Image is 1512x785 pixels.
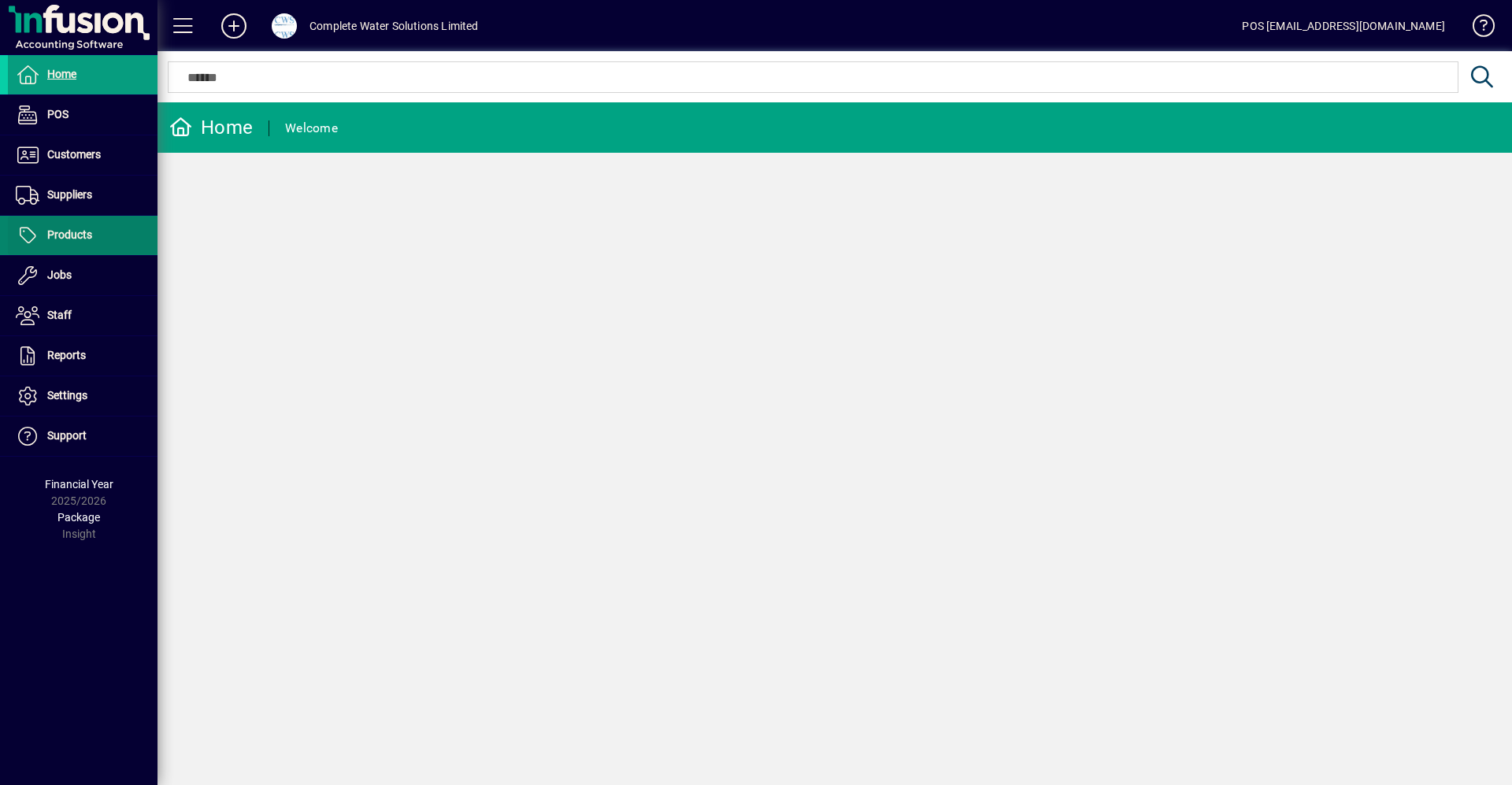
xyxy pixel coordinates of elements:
[309,13,479,39] div: Complete Water Solutions Limited
[47,68,76,80] span: Home
[47,309,72,321] span: Staff
[8,216,157,255] a: Products
[47,228,92,241] span: Products
[209,12,259,40] button: Add
[47,268,72,281] span: Jobs
[169,115,253,140] div: Home
[8,336,157,376] a: Reports
[259,12,309,40] button: Profile
[1461,3,1492,54] a: Knowledge Base
[47,349,86,361] span: Reports
[8,135,157,175] a: Customers
[47,148,101,161] span: Customers
[45,478,113,491] span: Financial Year
[57,511,100,524] span: Package
[47,108,69,120] span: POS
[8,376,157,416] a: Settings
[8,256,157,295] a: Jobs
[47,188,92,201] span: Suppliers
[8,296,157,335] a: Staff
[8,176,157,215] a: Suppliers
[47,389,87,402] span: Settings
[1242,13,1445,39] div: POS [EMAIL_ADDRESS][DOMAIN_NAME]
[8,95,157,135] a: POS
[8,417,157,456] a: Support
[285,116,338,141] div: Welcome
[47,429,87,442] span: Support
